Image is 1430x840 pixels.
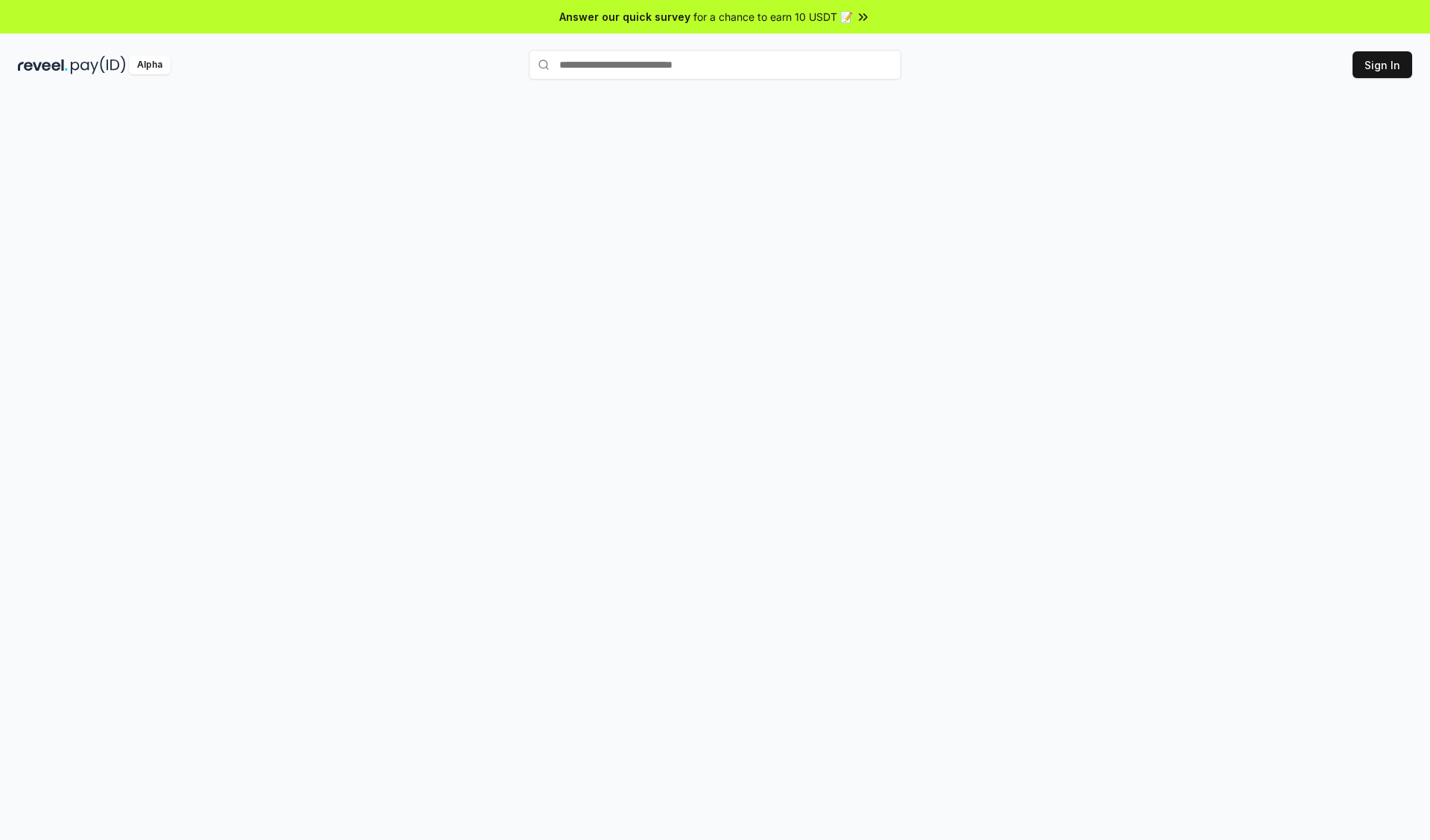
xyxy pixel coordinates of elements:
span: for a chance to earn 10 USDT 📝 [693,9,853,25]
div: Alpha [129,56,171,74]
img: pay_id [71,56,126,74]
button: Sign In [1353,51,1412,78]
img: reveel_dark [18,56,68,74]
span: Answer our quick survey [559,9,690,25]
